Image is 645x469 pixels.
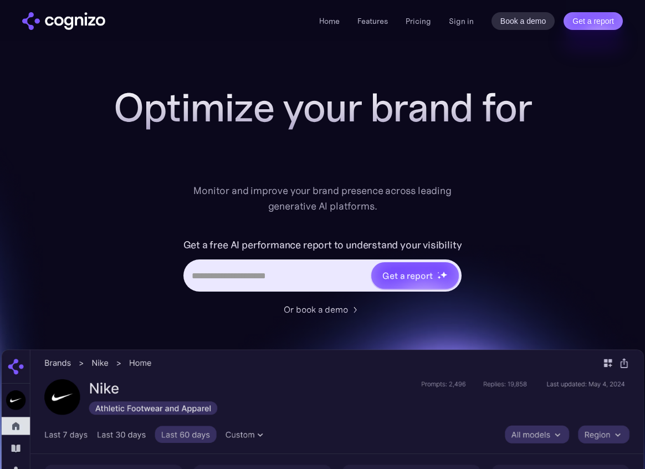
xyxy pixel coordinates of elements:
a: Sign in [449,14,474,28]
img: star [437,272,439,273]
a: Home [319,16,340,26]
img: star [437,276,441,279]
a: Pricing [406,16,431,26]
a: home [22,12,105,30]
h1: Optimize your brand for [101,85,544,130]
a: Book a demo [492,12,555,30]
div: Get a report [382,269,432,282]
img: cognizo logo [22,12,105,30]
div: Monitor and improve your brand presence across leading generative AI platforms. [186,183,459,214]
div: Or book a demo [284,303,348,316]
form: Hero URL Input Form [183,236,462,297]
a: Or book a demo [284,303,361,316]
img: star [440,271,447,278]
a: Features [357,16,388,26]
label: Get a free AI performance report to understand your visibility [183,236,462,254]
a: Get a report [564,12,623,30]
a: Get a reportstarstarstar [370,261,460,290]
